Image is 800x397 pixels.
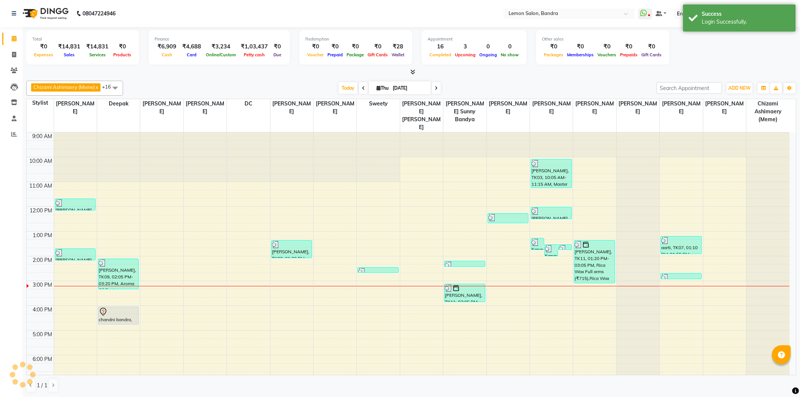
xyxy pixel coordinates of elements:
div: ₹0 [345,42,366,51]
span: Chizami Ashimaery (Meme) [33,84,95,90]
div: [PERSON_NAME], TK04, 11:40 AM-12:10 PM, Loreal Absolut Wash Below Shoulder (₹660) [55,199,96,210]
div: 5:00 PM [31,331,54,338]
div: 2:00 PM [31,256,54,264]
div: Login Successfully. [702,18,790,26]
div: [PERSON_NAME], TK10, 02:40 PM-02:55 PM, Gel Polish Removal (₹385) [661,274,701,279]
div: ₹14,831 [83,42,111,51]
div: ₹0 [326,42,345,51]
div: aarti, TK07, 01:10 PM-01:55 PM, Offer Creative Nail Art+Extensions (₹2999) [661,236,701,254]
div: Other sales [542,36,663,42]
div: ₹0 [271,42,284,51]
span: [PERSON_NAME] [184,99,227,116]
span: [PERSON_NAME] Sunny Bandya [443,99,486,124]
span: Sales [62,52,77,57]
div: ₹0 [32,42,55,51]
input: Search Appointment [656,82,722,94]
span: Services [87,52,108,57]
div: [PERSON_NAME], TK09, 01:20 PM-02:05 PM, [DEMOGRAPHIC_DATA] Haircut (Senior stylist) W/O Hair wash... [272,241,312,258]
div: 12:00 PM [28,207,54,215]
span: Package [345,52,366,57]
span: +16 [102,84,117,90]
div: 3 [453,42,477,51]
span: Sweety [357,99,399,108]
div: Total [32,36,133,42]
span: Memberships [565,52,596,57]
div: [PERSON_NAME], TK02, 12:15 PM-12:40 PM, [PERSON_NAME] Styling [488,214,528,223]
span: Prepaid [326,52,345,57]
span: [PERSON_NAME] [54,99,97,116]
input: 2025-09-04 [390,83,428,94]
div: Success [702,10,790,18]
span: [PERSON_NAME] [573,99,616,116]
div: Redemption [305,36,406,42]
span: No show [499,52,521,57]
div: ₹0 [639,42,663,51]
div: [PERSON_NAME], TK10, 02:10 PM-02:25 PM, Nail Cut/ Filing (₹165) [444,261,485,266]
div: 4:00 PM [31,306,54,314]
span: [PERSON_NAME] [487,99,530,116]
img: logo [19,3,71,24]
div: ₹0 [565,42,596,51]
div: ₹0 [366,42,390,51]
div: [PERSON_NAME], TK11, 03:05 PM-03:50 PM, Aroma Pedicure (₹1760) [444,284,485,302]
div: [PERSON_NAME], TK10, 02:25 PM-02:40 PM, Gel Polish Removal (₹385) [358,268,398,272]
div: 1:00 PM [31,232,54,239]
div: [PERSON_NAME], TK03, 10:05 AM-11:15 AM, Master Haircut Men w/o wash (₹550),[PERSON_NAME] Styling ... [531,159,572,188]
div: Kanayat, TK08, 01:30 PM-01:45 PM, Out Curl [558,245,572,250]
div: ₹28 [390,42,406,51]
span: Voucher [305,52,326,57]
div: Stylist [27,99,54,107]
div: ₹0 [542,42,565,51]
span: Completed [428,52,453,57]
span: Ongoing [477,52,499,57]
span: [PERSON_NAME] [140,99,183,116]
span: Online/Custom [204,52,238,57]
div: 0 [499,42,521,51]
div: 9:00 AM [31,132,54,140]
span: [PERSON_NAME] [530,99,573,116]
div: Appointment [428,36,521,42]
div: ₹4,688 [179,42,204,51]
div: Finance [155,36,284,42]
span: Deepak [97,99,140,108]
span: Petty cash [242,52,267,57]
div: [PERSON_NAME], TK11, 01:20 PM-03:05 PM, Rica Wax Full arms (₹715),Rica Wax Full legs (₹990),Rica ... [574,241,615,283]
span: Prepaids [618,52,639,57]
span: Gift Cards [639,52,663,57]
span: Gift Cards [366,52,390,57]
div: [PERSON_NAME], TK10, 01:40 PM-02:10 PM, Kerastase Wash Below Shoulder (₹935) [55,249,96,260]
button: ADD NEW [726,83,752,93]
span: Thu [375,85,390,91]
div: 0 [477,42,499,51]
span: ADD NEW [728,85,750,91]
div: ₹3,234 [204,42,238,51]
span: Upcoming [453,52,477,57]
div: 10:00 AM [28,157,54,165]
div: 16 [428,42,453,51]
span: Vouchers [596,52,618,57]
span: DC [227,99,270,108]
span: [PERSON_NAME] [660,99,702,116]
div: ₹14,831 [55,42,83,51]
div: ₹1,03,437 [238,42,271,51]
span: Products [111,52,133,57]
div: 3:00 PM [31,281,54,289]
span: 1 / 1 [37,382,47,389]
div: [PERSON_NAME], TK09, 02:05 PM-03:20 PM, Aroma Oil Foot Reflexology (₹1650),Loreal Inforcer Wash U... [98,259,139,289]
b: 08047224946 [83,3,116,24]
div: Kanayat, TK08, 01:30 PM-02:00 PM, Kerastase Wash Up to Waist [545,245,558,256]
div: chandni bandra, TK06, 04:00 PM-04:45 PM, Ice Cream Pedicure [98,307,139,324]
span: [PERSON_NAME] [703,99,746,116]
span: Wallet [390,52,406,57]
span: Chizami Ashimaery (Meme) [746,99,789,124]
div: ₹0 [111,42,133,51]
span: Today [339,82,357,94]
span: Packages [542,52,565,57]
span: Due [272,52,283,57]
span: [PERSON_NAME] [270,99,313,116]
div: ₹6,909 [155,42,179,51]
span: [PERSON_NAME] [314,99,356,116]
span: [PERSON_NAME] [617,99,659,116]
div: ₹0 [305,42,326,51]
iframe: chat widget [768,367,792,389]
